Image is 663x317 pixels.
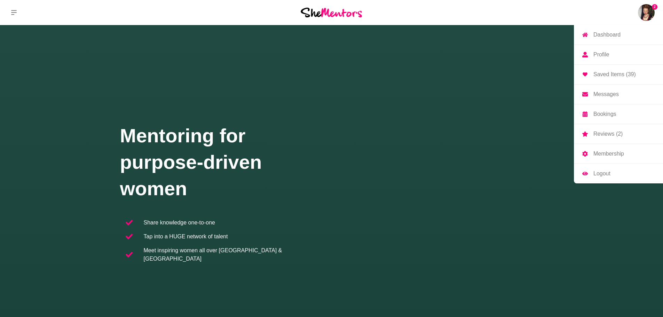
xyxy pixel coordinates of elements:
p: Tap into a HUGE network of talent [144,232,228,241]
a: Reviews (2) [574,124,663,144]
a: Bookings [574,104,663,124]
p: Profile [593,52,609,57]
a: Profile [574,45,663,64]
span: 2 [652,4,657,10]
p: Membership [593,151,624,157]
img: She Mentors Logo [301,8,362,17]
a: Dashboard [574,25,663,45]
a: Saved Items (39) [574,65,663,84]
h1: Mentoring for purpose-driven women [120,122,332,202]
p: Bookings [593,111,616,117]
a: Messages [574,85,663,104]
p: Saved Items (39) [593,72,636,77]
p: Logout [593,171,610,176]
p: Messages [593,92,619,97]
a: Jessica Mortimer2DashboardProfileSaved Items (39)MessagesBookingsReviews (2)MembershipLogout [638,4,655,21]
p: Reviews (2) [593,131,623,137]
p: Dashboard [593,32,621,38]
p: Share knowledge one-to-one [144,219,215,227]
img: Jessica Mortimer [638,4,655,21]
p: Meet inspiring women all over [GEOGRAPHIC_DATA] & [GEOGRAPHIC_DATA] [144,246,326,263]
